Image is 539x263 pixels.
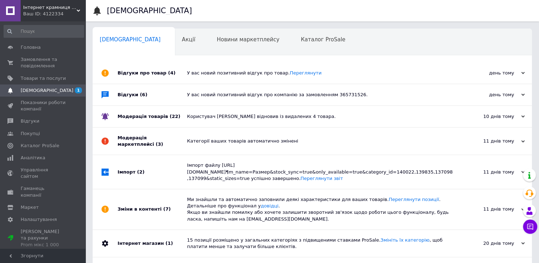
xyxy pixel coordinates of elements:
div: Зміни в контенті [118,189,187,230]
span: (7) [163,206,171,212]
span: [DEMOGRAPHIC_DATA] [100,36,161,43]
div: день тому [454,70,525,76]
div: Користувач [PERSON_NAME] відновив із видалених 4 товара. [187,113,454,120]
div: Prom мікс 1 000 [21,242,66,248]
a: Переглянути звіт [300,176,343,181]
button: Чат з покупцем [523,220,537,234]
div: 11 днів тому [454,169,525,175]
div: 20 днів тому [454,240,525,247]
span: Налаштування [21,216,57,223]
div: У вас новий позитивний відгук про компанію за замовленням 365731526. [187,92,454,98]
a: Змініть їх категорію [380,237,430,243]
div: Відгуки про товар [118,62,187,84]
div: 11 днів тому [454,138,525,144]
h1: [DEMOGRAPHIC_DATA] [107,6,192,15]
span: Показники роботи компанії [21,99,66,112]
div: Ваш ID: 4122334 [23,11,85,17]
span: Замовлення та повідомлення [21,56,66,69]
div: Імпорт [118,155,187,189]
div: Категорії ваших товарів автоматично змінені [187,138,454,144]
div: Модерація товарів [118,106,187,127]
span: Управління сайтом [21,167,66,180]
span: Акції [182,36,196,43]
div: Інтернет магазин [118,230,187,257]
span: Каталог ProSale [301,36,345,43]
div: Імпорт файлу [URL][DOMAIN_NAME]¶m_name=Размер&stock_sync=true&only_available=true&category_id=140... [187,162,454,182]
span: Маркет [21,204,39,211]
span: Гаманець компанії [21,185,66,198]
span: [DEMOGRAPHIC_DATA] [21,87,73,94]
span: Відгуки [21,118,39,124]
div: Ми знайшли та автоматично заповнили деякі характеристики для ваших товарів. . Детальніше про функ... [187,196,454,222]
span: (3) [156,141,163,147]
span: Аналітика [21,155,45,161]
div: 11 днів тому [454,206,525,212]
div: 15 позиції розміщено у загальних категоріях з підвищеними ставками ProSale. , щоб платити менше т... [187,237,454,250]
a: Переглянути [290,70,321,76]
span: Новини маркетплейсу [217,36,279,43]
span: Покупці [21,130,40,137]
span: Товари та послуги [21,75,66,82]
span: Інтернет крамниця “ВСЕ ДЛЯ ВСІХ” [23,4,77,11]
div: Модерація маркетплейсі [118,128,187,155]
div: 10 днів тому [454,113,525,120]
span: 1 [75,87,82,93]
span: (1) [165,241,173,246]
div: день тому [454,92,525,98]
input: Пошук [4,25,84,38]
span: (6) [140,92,147,97]
span: Головна [21,44,41,51]
span: (2) [137,169,145,175]
span: (22) [170,114,180,119]
div: Відгуки [118,84,187,105]
div: У вас новий позитивний відгук про товар. [187,70,454,76]
span: Каталог ProSale [21,143,59,149]
span: [PERSON_NAME] та рахунки [21,228,66,248]
a: довідці [261,203,279,208]
span: (4) [168,70,176,76]
a: Переглянути позиції [389,197,439,202]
